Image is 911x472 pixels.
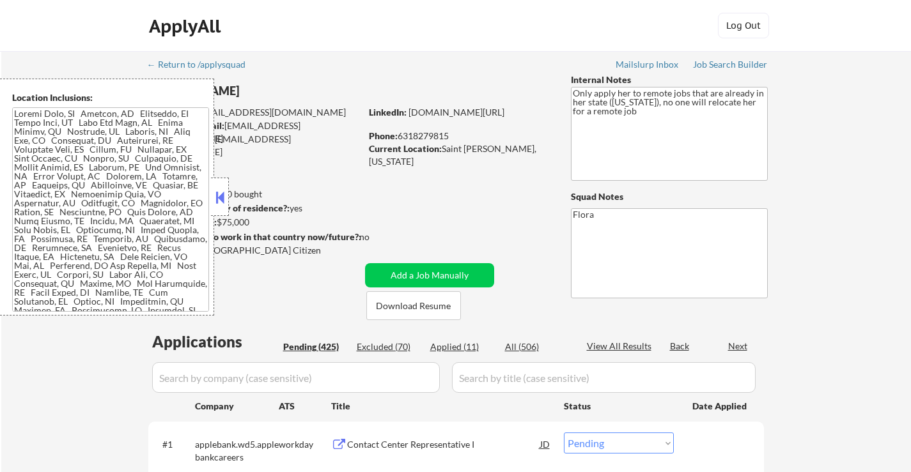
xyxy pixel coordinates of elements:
[693,60,768,69] div: Job Search Builder
[369,130,398,141] strong: Phone:
[148,216,361,229] div: $75,000
[365,263,494,287] button: Add a Job Manually
[149,119,361,144] div: [EMAIL_ADDRESS][DOMAIN_NAME]
[279,400,331,413] div: ATS
[152,334,279,349] div: Applications
[195,400,279,413] div: Company
[693,59,768,72] a: Job Search Builder
[152,362,440,393] input: Search by company (case sensitive)
[692,400,749,413] div: Date Applied
[147,59,258,72] a: ← Return to /applysquad
[357,340,421,353] div: Excluded (70)
[718,13,769,38] button: Log Out
[409,107,504,118] a: [DOMAIN_NAME][URL]
[148,244,364,257] div: Yes, I am a [DEMOGRAPHIC_DATA] Citizen
[728,340,749,353] div: Next
[283,340,347,353] div: Pending (425)
[430,340,494,353] div: Applied (11)
[505,340,569,353] div: All (506)
[148,133,361,158] div: [EMAIL_ADDRESS][DOMAIN_NAME]
[149,15,224,37] div: ApplyAll
[148,231,361,242] strong: Will need Visa to work in that country now/future?:
[539,432,552,455] div: JD
[369,143,442,154] strong: Current Location:
[452,362,756,393] input: Search by title (case sensitive)
[369,142,550,167] div: Saint [PERSON_NAME], [US_STATE]
[195,438,279,463] div: applebank.wd5.applebankcareers
[148,202,357,215] div: yes
[366,291,461,320] button: Download Resume
[616,60,680,69] div: Mailslurp Inbox
[587,340,655,353] div: View All Results
[369,107,407,118] strong: LinkedIn:
[147,60,258,69] div: ← Return to /applysquad
[359,231,396,243] div: no
[331,400,552,413] div: Title
[149,106,361,119] div: [EMAIL_ADDRESS][DOMAIN_NAME]
[279,438,331,451] div: workday
[571,190,768,203] div: Squad Notes
[148,83,411,99] div: [PERSON_NAME]
[670,340,690,353] div: Back
[162,438,185,451] div: #1
[616,59,680,72] a: Mailslurp Inbox
[369,130,550,142] div: 6318279815
[347,438,540,451] div: Contact Center Representative I
[12,91,209,104] div: Location Inclusions:
[564,394,674,417] div: Status
[571,73,768,86] div: Internal Notes
[148,188,361,201] div: 11 sent / 100 bought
